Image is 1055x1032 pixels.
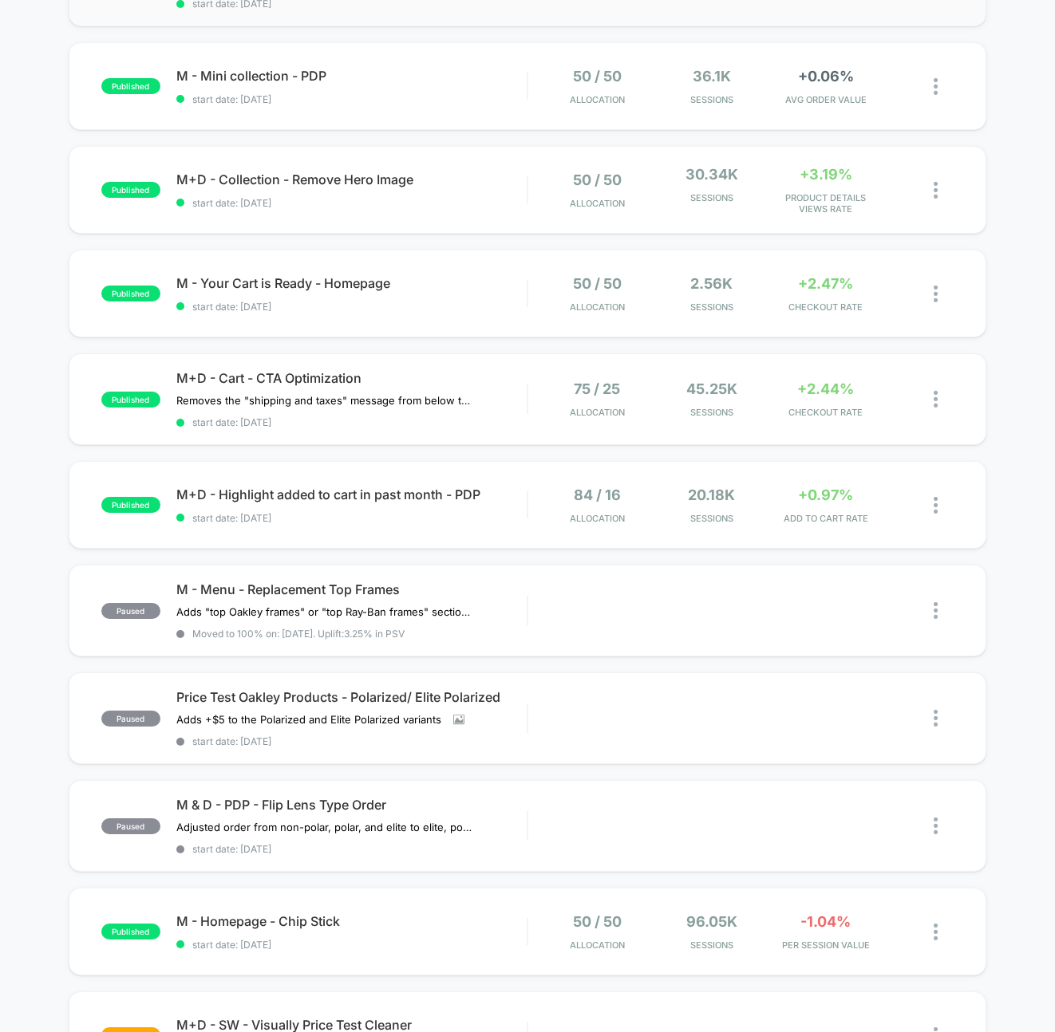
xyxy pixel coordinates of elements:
span: 96.05k [686,913,737,930]
span: published [101,392,160,408]
span: published [101,286,160,301]
span: 50 / 50 [573,913,622,930]
span: M - Your Cart is Ready - Homepage [176,275,527,291]
span: start date: [DATE] [176,93,527,105]
span: 20.18k [688,486,735,503]
span: +0.97% [798,486,853,503]
span: CHECKOUT RATE [772,407,879,418]
span: published [101,182,160,198]
span: +3.19% [800,166,852,183]
img: close [934,602,938,619]
span: 36.1k [693,68,731,85]
span: start date: [DATE] [176,939,527,951]
span: M - Menu - Replacement Top Frames [176,581,527,597]
span: Adds +$5 to the Polarized and Elite Polarized variants [176,713,441,726]
span: 75 / 25 [574,380,620,397]
span: 84 / 16 [574,486,621,503]
span: Allocation [570,301,625,313]
span: published [101,497,160,513]
span: paused [101,711,160,727]
img: close [934,391,938,408]
span: M+D - Highlight added to cart in past month - PDP [176,486,527,502]
span: Price Test Oakley Products - Polarized/ Elite Polarized [176,689,527,705]
span: paused [101,603,160,619]
span: start date: [DATE] [176,416,527,428]
span: PRODUCT DETAILS VIEWS RATE [772,192,879,215]
span: PER SESSION VALUE [772,939,879,951]
span: ADD TO CART RATE [772,513,879,524]
span: +2.47% [798,275,853,292]
span: -1.04% [800,913,851,930]
span: M+D - Collection - Remove Hero Image [176,171,527,187]
span: Allocation [570,513,625,524]
span: Sessions [658,513,765,524]
span: Allocation [570,198,625,209]
span: Sessions [658,192,765,203]
img: close [934,182,938,199]
img: close [934,497,938,514]
img: close [934,78,938,95]
span: start date: [DATE] [176,197,527,209]
span: 50 / 50 [573,275,622,292]
span: +0.06% [798,68,854,85]
span: M+D - Cart - CTA Optimization [176,370,527,386]
span: M - Homepage - Chip Stick [176,913,527,929]
span: published [101,78,160,94]
span: CHECKOUT RATE [772,301,879,313]
span: 30.34k [686,166,738,183]
span: M & D - PDP - Flip Lens Type Order [176,797,527,813]
span: published [101,924,160,939]
span: 45.25k [686,380,737,397]
span: Sessions [658,939,765,951]
span: Moved to 100% on: [DATE] . Uplift: 3.25% in PSV [192,628,405,640]
img: close [934,710,938,727]
span: M - Mini collection - PDP [176,68,527,84]
img: close [934,817,938,834]
img: close [934,286,938,302]
span: Allocation [570,939,625,951]
span: Removes the "shipping and taxes" message from below the CTA and replaces it with message about re... [176,394,472,407]
span: 2.56k [690,275,733,292]
span: start date: [DATE] [176,843,527,855]
span: Sessions [658,407,765,418]
span: Sessions [658,94,765,105]
span: 50 / 50 [573,68,622,85]
span: start date: [DATE] [176,512,527,524]
span: Sessions [658,301,765,313]
span: Adjusted order from non-polar, polar, and elite to elite, polar, and non-polar in variant [176,821,472,833]
span: paused [101,818,160,834]
span: Allocation [570,94,625,105]
span: Allocation [570,407,625,418]
span: start date: [DATE] [176,735,527,747]
span: +2.44% [797,380,854,397]
img: close [934,924,938,940]
span: Adds "top Oakley frames" or "top Ray-Ban frames" section to replacement lenses for Oakley and Ray... [176,605,472,618]
span: 50 / 50 [573,171,622,188]
span: AVG ORDER VALUE [772,94,879,105]
span: start date: [DATE] [176,301,527,313]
